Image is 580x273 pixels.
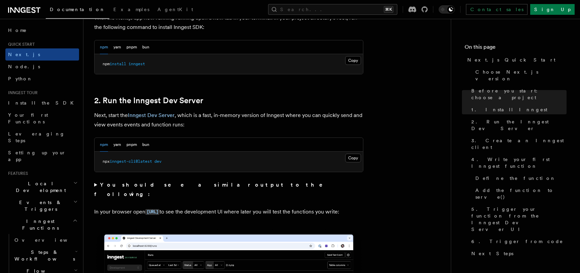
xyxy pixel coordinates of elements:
[8,64,40,69] span: Node.js
[110,62,126,66] span: install
[469,203,567,235] a: 5. Trigger your function from the Inngest Dev Server UI
[100,138,108,152] button: npm
[142,40,149,54] button: bun
[110,159,152,164] span: inngest-cli@latest
[153,2,197,18] a: AgentKit
[471,106,547,113] span: 1. Install Inngest
[469,85,567,104] a: Before you start: choose a project
[475,69,567,82] span: Choose Next.js version
[5,178,79,196] button: Local Development
[100,40,108,54] button: npm
[109,2,153,18] a: Examples
[469,104,567,116] a: 1. Install Inngest
[113,40,121,54] button: yarn
[268,4,397,15] button: Search...⌘K
[128,112,175,118] a: Inngest Dev Server
[94,13,363,32] p: With the Next.js app now running running open a new tab in your terminal. In your project directo...
[113,138,121,152] button: yarn
[471,238,563,245] span: 6. Trigger from code
[530,4,575,15] a: Sign Up
[439,5,455,13] button: Toggle dark mode
[466,4,528,15] a: Contact sales
[8,150,66,162] span: Setting up your app
[94,207,363,217] p: In your browser open to see the development UI where later you will test the functions you write:
[8,112,48,124] span: Your first Functions
[154,159,161,164] span: dev
[384,6,393,13] kbd: ⌘K
[5,73,79,85] a: Python
[471,137,567,151] span: 3. Create an Inngest client
[5,97,79,109] a: Install the SDK
[345,56,361,65] button: Copy
[145,208,159,215] a: [URL]
[142,138,149,152] button: bun
[345,154,361,162] button: Copy
[94,111,363,129] p: Next, start the , which is a fast, in-memory version of Inngest where you can quickly send and vi...
[475,175,556,182] span: Define the function
[5,128,79,147] a: Leveraging Steps
[5,180,73,194] span: Local Development
[467,56,555,63] span: Next.js Quick Start
[12,249,75,262] span: Steps & Workflows
[126,138,137,152] button: pnpm
[473,66,567,85] a: Choose Next.js version
[469,247,567,260] a: Next Steps
[5,24,79,36] a: Home
[5,171,28,176] span: Features
[473,172,567,184] a: Define the function
[5,218,73,231] span: Inngest Functions
[8,100,78,106] span: Install the SDK
[475,187,567,200] span: Add the function to serve()
[8,52,40,57] span: Next.js
[5,61,79,73] a: Node.js
[8,27,27,34] span: Home
[5,42,35,47] span: Quick start
[14,237,84,243] span: Overview
[465,43,567,54] h4: On this page
[5,147,79,165] a: Setting up your app
[469,116,567,134] a: 2. Run the Inngest Dev Server
[8,76,33,81] span: Python
[471,118,567,132] span: 2. Run the Inngest Dev Server
[5,109,79,128] a: Your first Functions
[5,90,38,95] span: Inngest tour
[94,180,363,199] summary: You should see a similar output to the following:
[5,199,73,212] span: Events & Triggers
[12,234,79,246] a: Overview
[5,48,79,61] a: Next.js
[103,62,110,66] span: npm
[471,87,567,101] span: Before you start: choose a project
[471,156,567,169] span: 4. Write your first Inngest function
[50,7,105,12] span: Documentation
[129,62,145,66] span: inngest
[469,134,567,153] a: 3. Create an Inngest client
[8,131,65,143] span: Leveraging Steps
[157,7,193,12] span: AgentKit
[465,54,567,66] a: Next.js Quick Start
[12,246,79,265] button: Steps & Workflows
[471,206,567,233] span: 5. Trigger your function from the Inngest Dev Server UI
[469,235,567,247] a: 6. Trigger from code
[94,96,203,105] a: 2. Run the Inngest Dev Server
[469,153,567,172] a: 4. Write your first Inngest function
[473,184,567,203] a: Add the function to serve()
[471,250,513,257] span: Next Steps
[46,2,109,19] a: Documentation
[103,159,110,164] span: npx
[94,182,332,197] strong: You should see a similar output to the following:
[5,215,79,234] button: Inngest Functions
[5,196,79,215] button: Events & Triggers
[126,40,137,54] button: pnpm
[113,7,149,12] span: Examples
